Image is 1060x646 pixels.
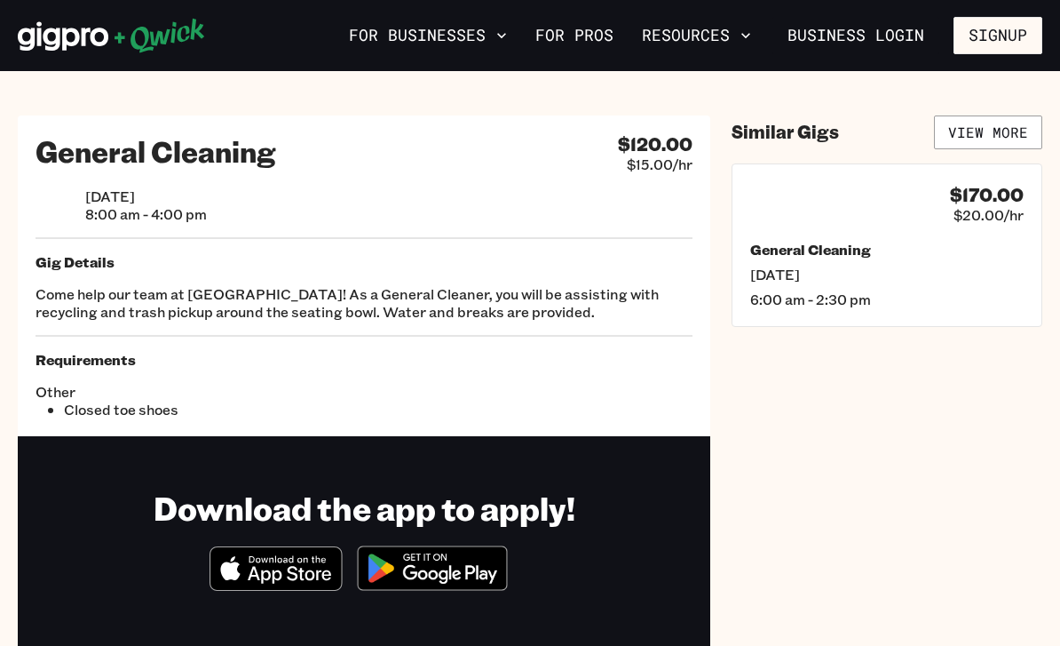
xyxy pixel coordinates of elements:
[36,285,692,321] p: Come help our team at [GEOGRAPHIC_DATA]! As a General Cleaner, you will be assisting with recycli...
[732,121,839,143] h4: Similar Gigs
[342,20,514,51] button: For Businesses
[36,383,364,401] span: Other
[85,205,207,223] span: 8:00 am - 4:00 pm
[36,133,276,169] h2: General Cleaning
[346,535,518,602] img: Get it on Google Play
[750,291,1024,308] span: 6:00 am - 2:30 pm
[36,351,692,369] h5: Requirements
[210,576,343,594] a: Download on the App Store
[85,187,207,205] span: [DATE]
[950,184,1024,206] h4: $170.00
[36,253,692,271] h5: Gig Details
[64,401,364,419] li: Closed toe shoes
[772,17,939,54] a: Business Login
[618,133,692,156] h4: $120.00
[750,266,1024,283] span: [DATE]
[953,206,1024,224] span: $20.00/hr
[627,156,692,173] span: $15.00/hr
[635,20,758,51] button: Resources
[732,163,1042,327] a: $170.00$20.00/hrGeneral Cleaning[DATE]6:00 am - 2:30 pm
[154,488,575,528] h1: Download the app to apply!
[934,116,1042,149] a: View More
[750,241,1024,259] h5: General Cleaning
[528,20,621,51] a: For Pros
[953,17,1042,54] button: Signup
